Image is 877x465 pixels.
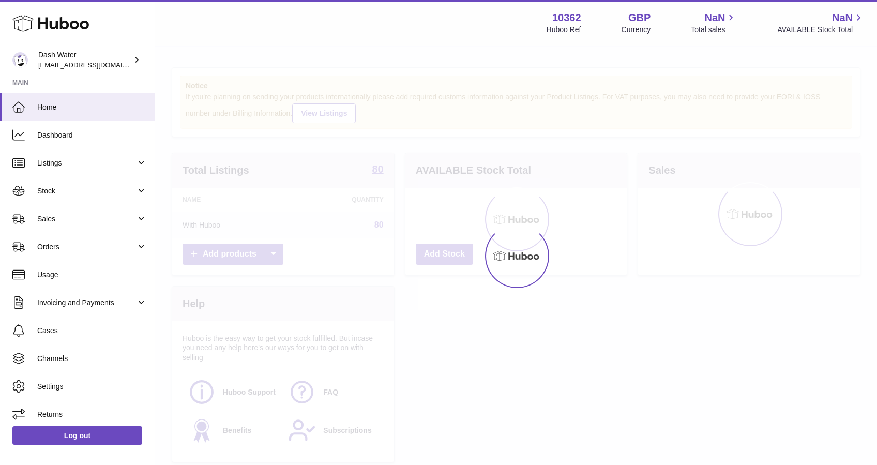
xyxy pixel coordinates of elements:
strong: GBP [628,11,651,25]
span: AVAILABLE Stock Total [777,25,865,35]
span: Invoicing and Payments [37,298,136,308]
span: Total sales [691,25,737,35]
span: Orders [37,242,136,252]
span: [EMAIL_ADDRESS][DOMAIN_NAME] [38,61,152,69]
span: Channels [37,354,147,364]
span: NaN [832,11,853,25]
a: Log out [12,426,142,445]
div: Currency [622,25,651,35]
span: Returns [37,410,147,419]
div: Dash Water [38,50,131,70]
strong: 10362 [552,11,581,25]
span: Stock [37,186,136,196]
div: Huboo Ref [547,25,581,35]
span: Usage [37,270,147,280]
span: Dashboard [37,130,147,140]
span: Home [37,102,147,112]
span: Sales [37,214,136,224]
span: Settings [37,382,147,392]
span: Listings [37,158,136,168]
a: NaN AVAILABLE Stock Total [777,11,865,35]
span: Cases [37,326,147,336]
a: NaN Total sales [691,11,737,35]
span: NaN [704,11,725,25]
img: bea@dash-water.com [12,52,28,68]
